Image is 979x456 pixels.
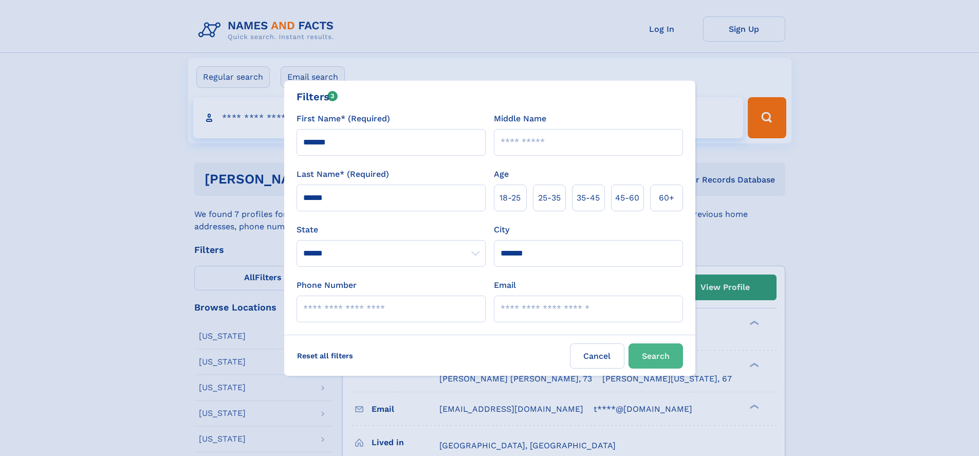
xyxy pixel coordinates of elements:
[494,113,546,125] label: Middle Name
[500,192,521,204] span: 18‑25
[290,343,360,368] label: Reset all filters
[494,224,509,236] label: City
[297,168,389,180] label: Last Name* (Required)
[297,279,357,291] label: Phone Number
[297,224,486,236] label: State
[629,343,683,369] button: Search
[297,89,338,104] div: Filters
[494,168,509,180] label: Age
[570,343,624,369] label: Cancel
[577,192,600,204] span: 35‑45
[538,192,561,204] span: 25‑35
[494,279,516,291] label: Email
[615,192,639,204] span: 45‑60
[297,113,390,125] label: First Name* (Required)
[659,192,674,204] span: 60+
